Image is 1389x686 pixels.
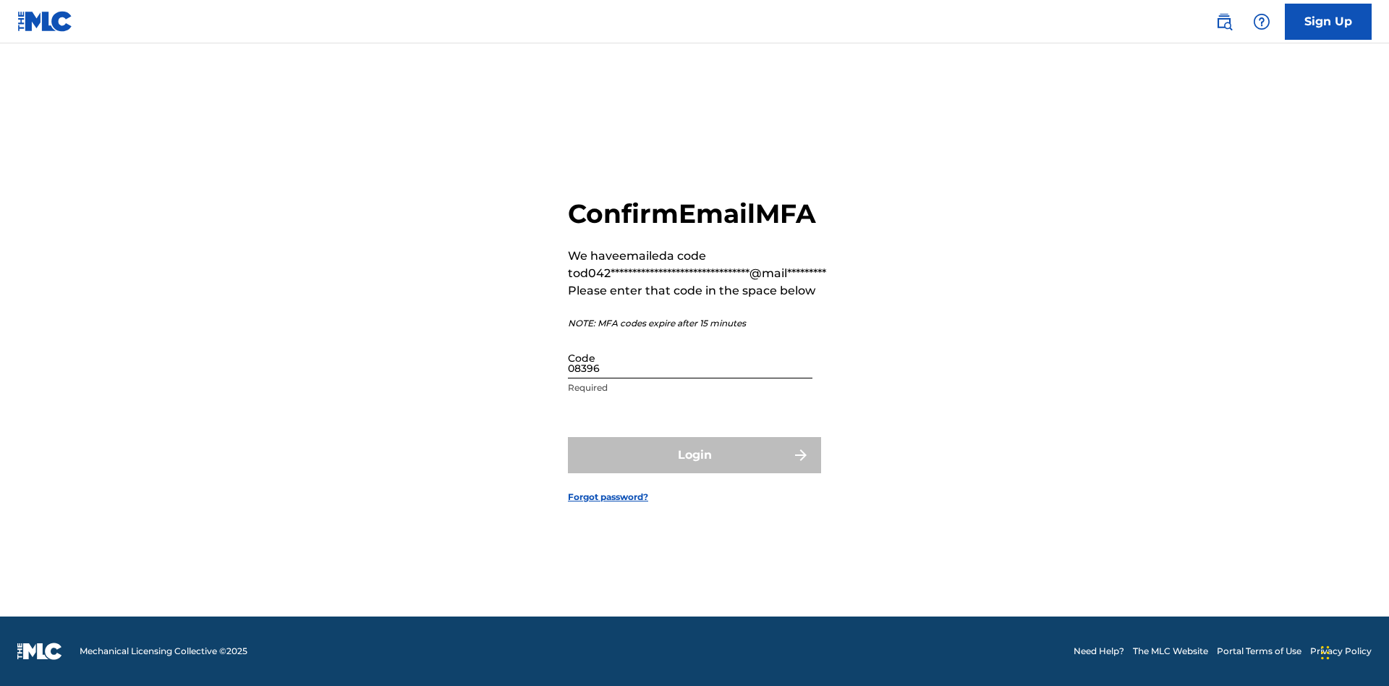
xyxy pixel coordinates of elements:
h2: Confirm Email MFA [568,198,826,230]
span: Mechanical Licensing Collective © 2025 [80,645,247,658]
img: help [1253,13,1270,30]
div: Drag [1321,631,1330,674]
div: Help [1247,7,1276,36]
a: Forgot password? [568,491,648,504]
iframe: Chat Widget [1317,617,1389,686]
a: Need Help? [1074,645,1124,658]
a: The MLC Website [1133,645,1208,658]
p: NOTE: MFA codes expire after 15 minutes [568,317,826,330]
a: Privacy Policy [1310,645,1372,658]
p: Please enter that code in the space below [568,282,826,300]
a: Public Search [1210,7,1239,36]
img: search [1215,13,1233,30]
a: Portal Terms of Use [1217,645,1301,658]
p: Required [568,381,812,394]
img: MLC Logo [17,11,73,32]
a: Sign Up [1285,4,1372,40]
img: logo [17,643,62,660]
